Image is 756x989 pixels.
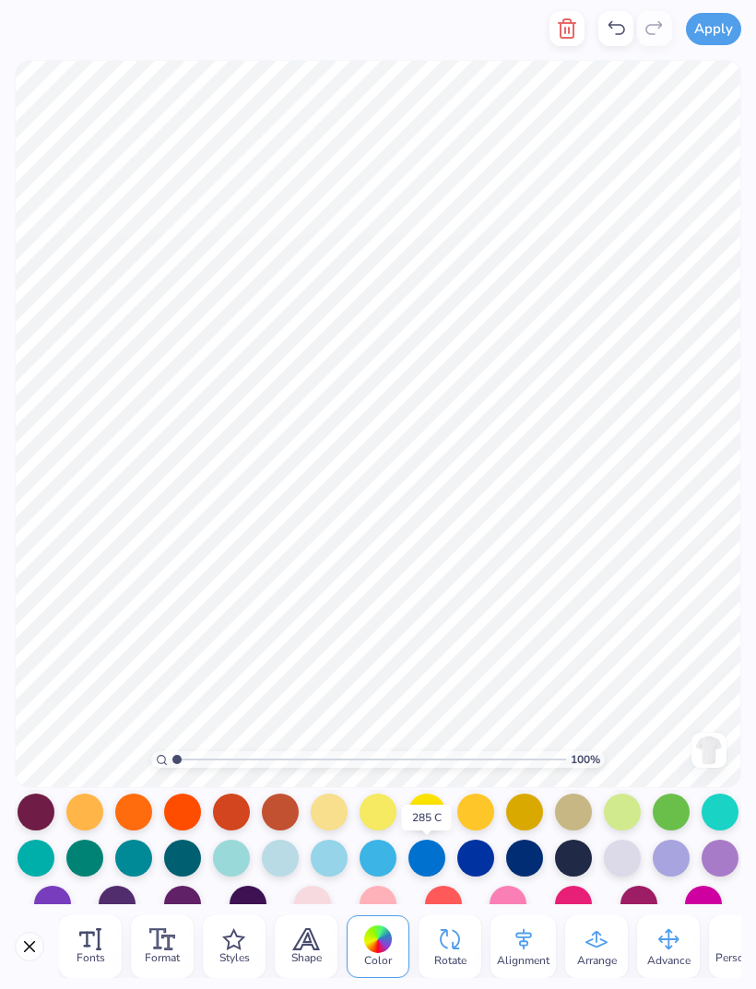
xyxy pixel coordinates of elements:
button: Apply [686,13,741,45]
span: Fonts [77,950,105,965]
span: Shape [291,950,322,965]
span: Advance [647,953,691,968]
div: 285 C [402,805,452,830]
span: Alignment [497,953,549,968]
span: Format [145,950,180,965]
span: Arrange [577,953,617,968]
img: Back [694,736,724,765]
span: 100 % [571,751,600,768]
span: Color [364,953,392,968]
span: Styles [219,950,250,965]
span: Rotate [434,953,467,968]
button: Close [15,932,44,961]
